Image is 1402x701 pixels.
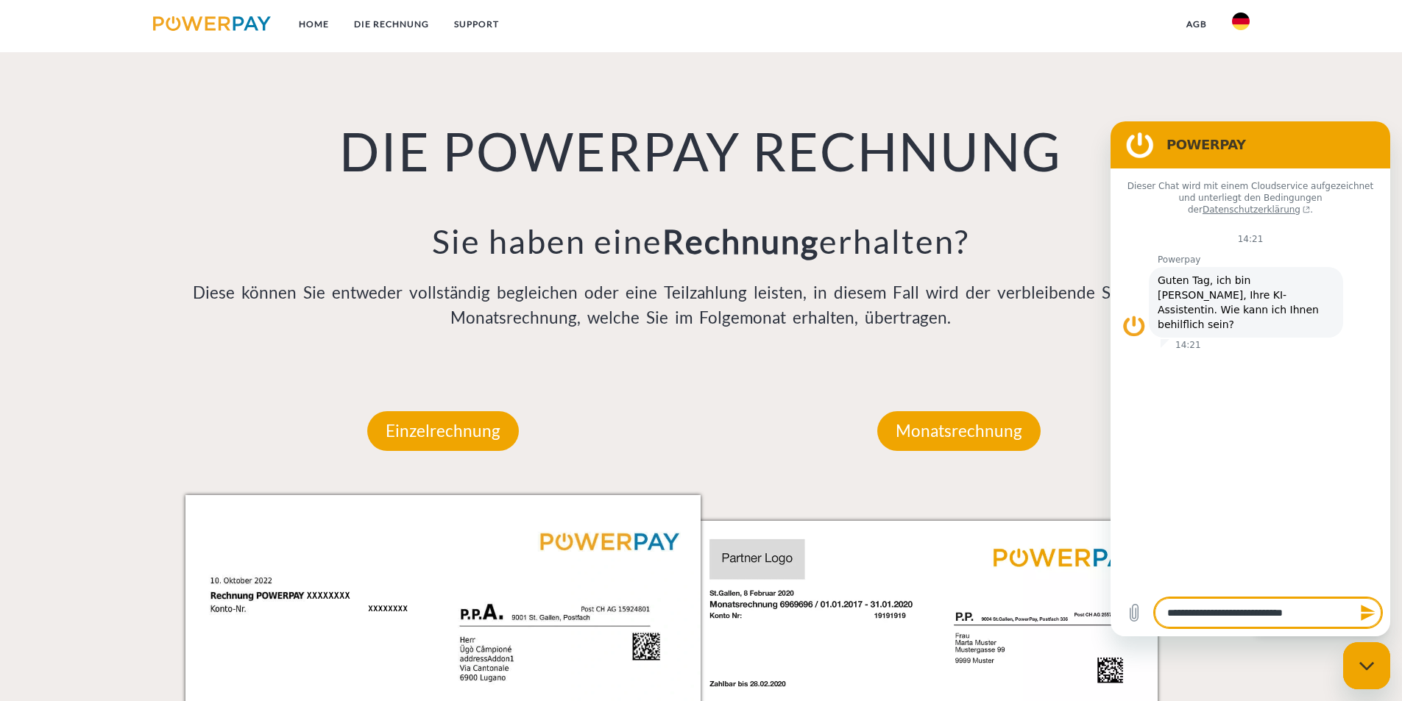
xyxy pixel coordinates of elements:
[341,11,442,38] a: DIE RECHNUNG
[442,11,511,38] a: SUPPORT
[1111,121,1390,636] iframe: Messaging-Fenster
[877,411,1041,451] p: Monatsrechnung
[662,221,819,261] b: Rechnung
[1343,642,1390,689] iframe: Schaltfläche zum Öffnen des Messaging-Fensters; Konversation läuft
[153,16,272,31] img: logo-powerpay.svg
[185,221,1217,262] h3: Sie haben eine erhalten?
[185,118,1217,184] h1: DIE POWERPAY RECHNUNG
[185,280,1217,330] p: Diese können Sie entweder vollständig begleichen oder eine Teilzahlung leisten, in diesem Fall wi...
[367,411,519,451] p: Einzelrechnung
[1232,13,1250,30] img: de
[286,11,341,38] a: Home
[1174,11,1219,38] a: agb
